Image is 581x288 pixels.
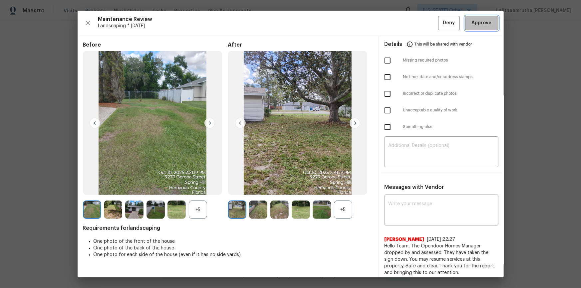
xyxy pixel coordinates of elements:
[403,91,498,96] span: Incorrect or duplicate photos
[98,16,438,23] span: Maintenance Review
[403,107,498,113] span: Unacceptable quality of work
[403,74,498,80] span: No time, date and/or address stamps
[385,36,403,52] span: Details
[403,124,498,130] span: Something else
[189,201,207,219] div: +5
[385,185,444,190] span: Messages with Vendor
[415,36,472,52] span: This will be shared with vendor
[385,236,425,243] span: [PERSON_NAME]
[379,69,504,85] div: No time, date and/or address stamps
[235,118,246,128] img: left-chevron-button-url
[94,238,373,245] li: One photo of the front of the house
[472,19,492,27] span: Approve
[427,237,455,242] span: [DATE] 22:27
[334,201,352,219] div: +5
[83,42,228,48] span: Before
[350,118,360,128] img: right-chevron-button-url
[438,16,460,30] button: Deny
[379,52,504,69] div: Missing required photos
[228,42,373,48] span: After
[385,243,498,276] span: Hello Team, The Opendoor Homes Manager dropped by and assessed. They have taken the sign down. Yo...
[379,85,504,102] div: Incorrect or duplicate photos
[98,23,438,29] span: Landscaping * [DATE]
[83,225,373,231] span: Requirements for landscaping
[403,58,498,63] span: Missing required photos
[465,16,498,30] button: Approve
[379,119,504,135] div: Something else
[204,118,215,128] img: right-chevron-button-url
[379,102,504,119] div: Unacceptable quality of work
[443,19,455,27] span: Deny
[94,245,373,251] li: One photo of the back of the house
[90,118,100,128] img: left-chevron-button-url
[94,251,373,258] li: One photo for each side of the house (even if it has no side yards)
